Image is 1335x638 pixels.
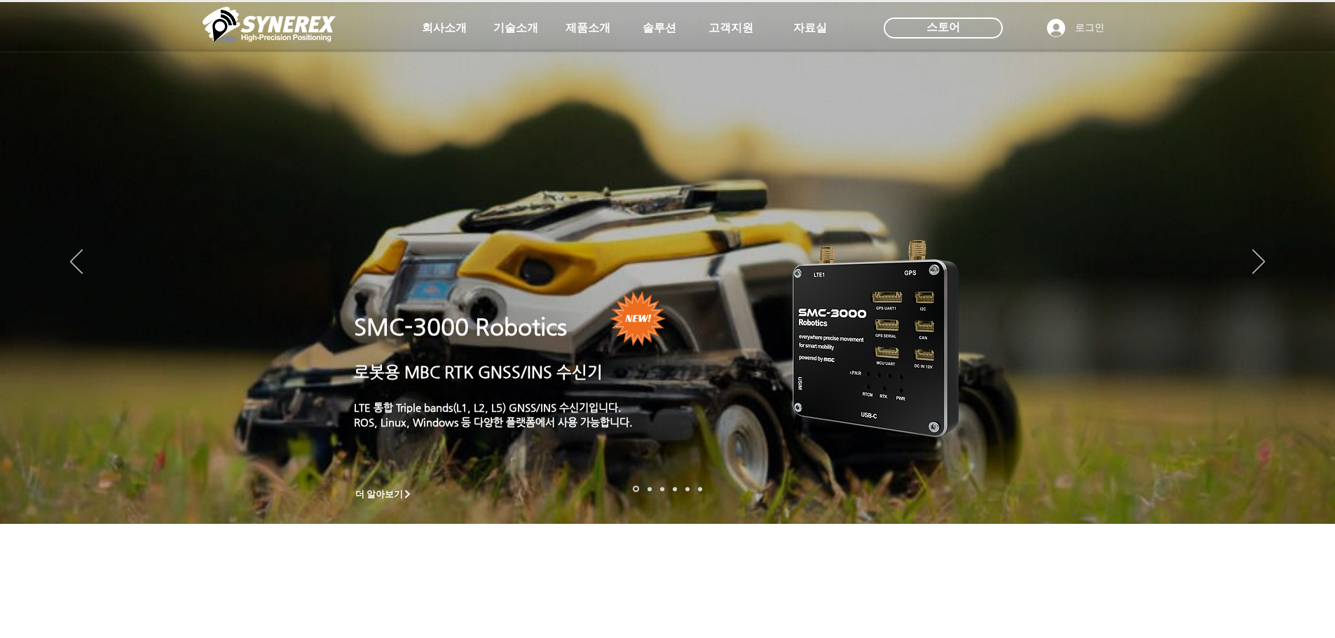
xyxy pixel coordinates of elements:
a: 제품소개 [553,14,623,42]
img: 씨너렉스_White_simbol_대지 1.png [203,4,336,46]
span: 솔루션 [643,21,676,36]
a: ROS, Linux, Windows 등 다양한 플랫폼에서 사용 가능합니다. [354,416,633,428]
span: 스토어 [926,20,960,35]
span: 자료실 [793,21,827,36]
a: LTE 통합 Triple bands(L1, L2, L5) GNSS/INS 수신기입니다. [354,401,622,413]
span: 더 알아보기 [355,488,404,501]
a: 측량 IoT [660,487,664,491]
button: 이전 [70,249,83,276]
a: 더 알아보기 [349,485,419,503]
span: 회사소개 [422,21,467,36]
a: 고객지원 [696,14,766,42]
span: 로그인 [1070,21,1109,35]
a: 자료실 [775,14,845,42]
a: SMC-3000 Robotics [354,314,567,340]
a: 기술소개 [481,14,551,42]
span: 기술소개 [493,21,538,36]
div: 스토어 [884,18,1003,39]
nav: 슬라이드 [629,486,706,492]
button: 다음 [1252,249,1265,276]
img: KakaoTalk_20241224_155801212.png [773,219,980,454]
a: 회사소개 [409,14,479,42]
span: 고객지원 [708,21,753,36]
a: 자율주행 [673,487,677,491]
a: 로봇- SMC 2000 [633,486,639,492]
button: 로그인 [1037,15,1114,41]
a: 솔루션 [624,14,694,42]
a: 정밀농업 [698,487,702,491]
a: 로봇 [685,487,690,491]
a: 드론 8 - SMC 2000 [648,487,652,491]
span: 제품소개 [566,21,610,36]
a: 로봇용 MBC RTK GNSS/INS 수신기 [354,363,603,381]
